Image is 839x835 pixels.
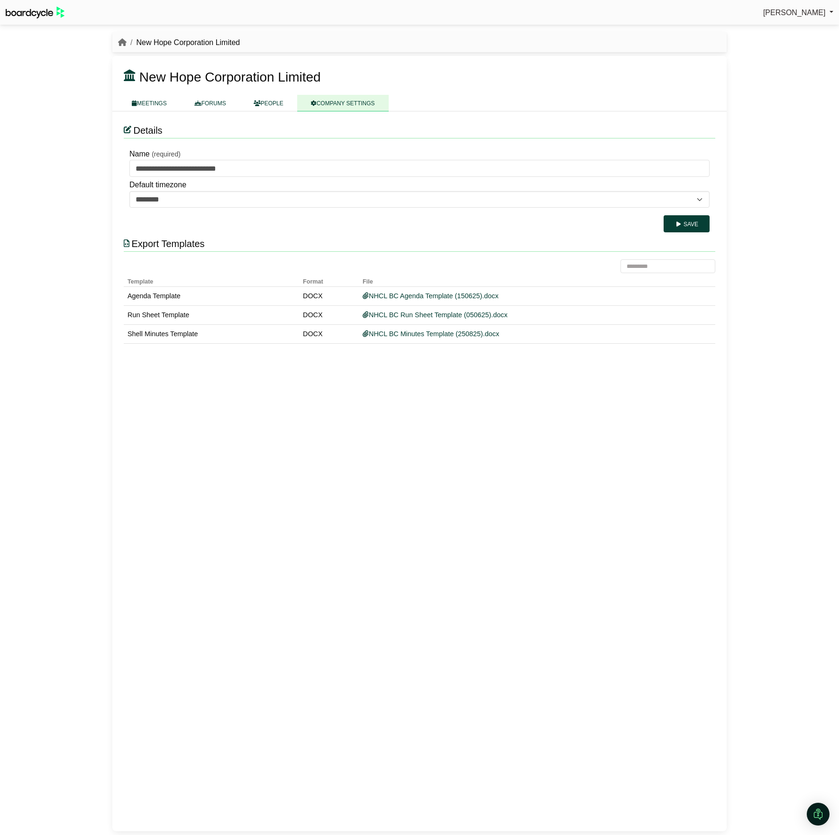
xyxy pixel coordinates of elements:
span: New Hope Corporation Limited [139,70,321,84]
li: New Hope Corporation Limited [127,37,240,49]
td: Shell Minutes Template [124,325,299,344]
nav: breadcrumb [118,37,240,49]
div: Open Intercom Messenger [807,803,830,826]
a: COMPANY SETTINGS [297,95,389,111]
img: BoardcycleBlackGreen-aaafeed430059cb809a45853b8cf6d952af9d84e6e89e1f1685b34bfd5cb7d64.svg [6,7,64,18]
a: NHCL BC Minutes Template (250825).docx [363,330,499,338]
td: DOCX [299,325,359,344]
a: MEETINGS [118,95,181,111]
span: Export Templates [131,239,204,249]
th: File [359,273,698,287]
span: [PERSON_NAME] [763,9,826,17]
small: (required) [152,150,181,158]
a: NHCL BC Run Sheet Template (050625).docx [363,311,508,319]
th: Format [299,273,359,287]
span: Details [133,125,162,136]
th: Template [124,273,299,287]
label: Name [129,148,150,160]
td: Run Sheet Template [124,306,299,325]
td: DOCX [299,287,359,306]
label: Default timezone [129,179,186,191]
td: DOCX [299,306,359,325]
td: Agenda Template [124,287,299,306]
a: [PERSON_NAME] [763,7,833,19]
a: FORUMS [181,95,240,111]
button: Save [664,215,710,232]
a: PEOPLE [240,95,297,111]
a: NHCL BC Agenda Template (150625).docx [363,292,499,300]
